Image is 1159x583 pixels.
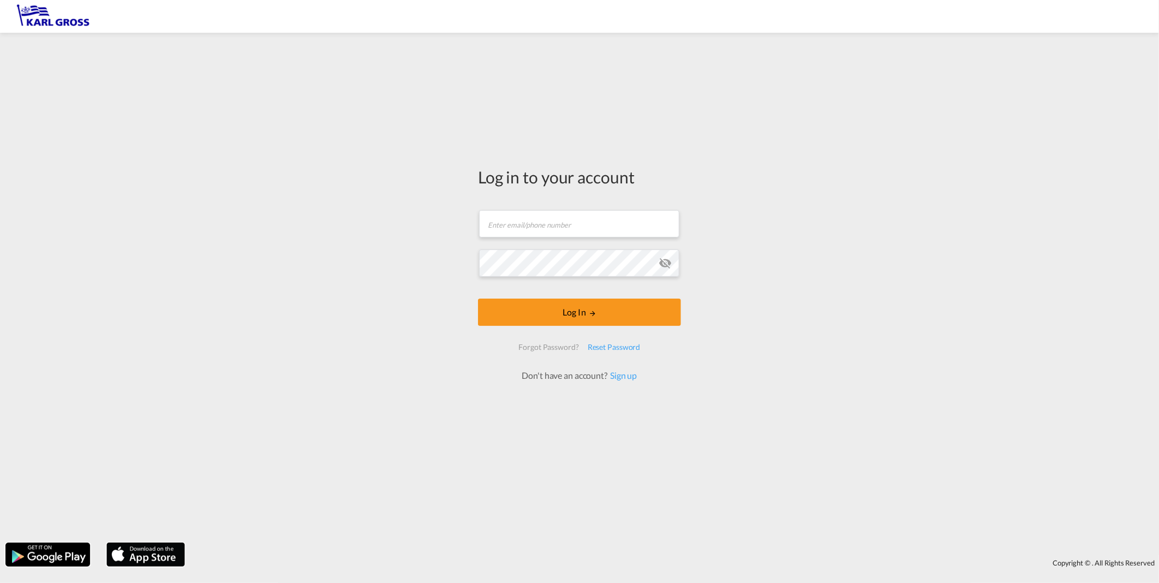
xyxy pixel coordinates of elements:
[607,370,637,380] a: Sign up
[478,299,681,326] button: LOGIN
[514,337,583,357] div: Forgot Password?
[190,554,1159,572] div: Copyright © . All Rights Reserved
[478,165,681,188] div: Log in to your account
[105,542,186,568] img: apple.png
[659,257,672,270] md-icon: icon-eye-off
[16,4,90,29] img: 3269c73066d711f095e541db4db89301.png
[510,370,649,382] div: Don't have an account?
[479,210,679,237] input: Enter email/phone number
[4,542,91,568] img: google.png
[583,337,645,357] div: Reset Password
